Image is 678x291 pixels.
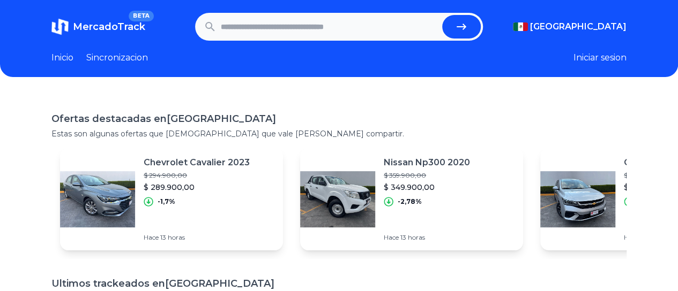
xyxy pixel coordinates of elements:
p: Hace 13 horas [144,233,250,242]
button: Iniciar sesion [573,51,627,64]
button: [GEOGRAPHIC_DATA] [513,20,627,33]
p: -1,7% [158,197,175,206]
p: $ 359.900,00 [384,171,470,180]
img: MercadoTrack [51,18,69,35]
p: $ 349.900,00 [384,182,470,193]
h1: Ultimos trackeados en [GEOGRAPHIC_DATA] [51,276,627,291]
p: Chevrolet Cavalier 2023 [144,156,250,169]
a: MercadoTrackBETA [51,18,145,35]
p: Estas son algunas ofertas que [DEMOGRAPHIC_DATA] que vale [PERSON_NAME] compartir. [51,128,627,139]
img: Mexico [513,22,528,31]
p: $ 294.900,00 [144,171,250,180]
p: $ 289.900,00 [144,182,250,193]
span: BETA [129,11,154,21]
img: Featured image [300,162,375,236]
a: Sincronizacion [86,51,148,64]
img: Featured image [540,162,615,236]
a: Inicio [51,51,73,64]
span: MercadoTrack [73,21,145,33]
h1: Ofertas destacadas en [GEOGRAPHIC_DATA] [51,111,627,126]
p: Hace 13 horas [384,233,470,242]
a: Featured imageNissan Np300 2020$ 359.900,00$ 349.900,00-2,78%Hace 13 horas [300,148,523,250]
a: Featured imageChevrolet Cavalier 2023$ 294.900,00$ 289.900,00-1,7%Hace 13 horas [60,148,283,250]
p: Nissan Np300 2020 [384,156,470,169]
p: -2,78% [398,197,422,206]
span: [GEOGRAPHIC_DATA] [530,20,627,33]
img: Featured image [60,162,135,236]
